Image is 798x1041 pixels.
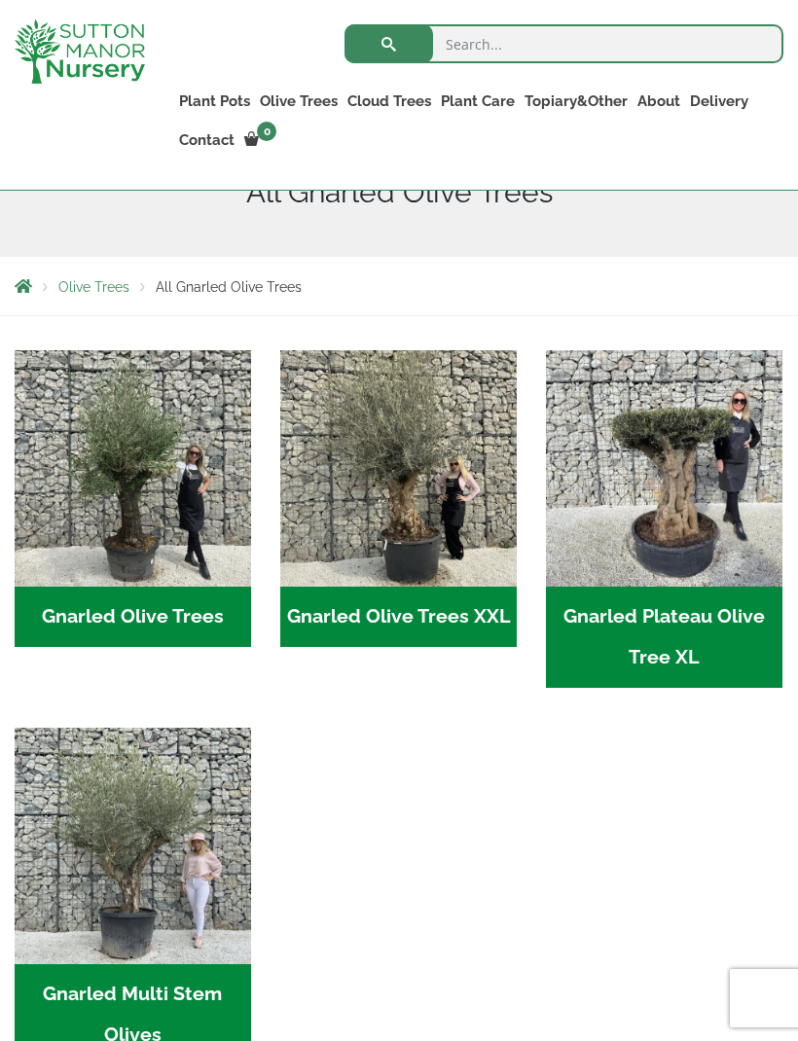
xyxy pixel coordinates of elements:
nav: Breadcrumbs [15,278,783,294]
a: Visit product category Gnarled Plateau Olive Tree XL [546,350,782,688]
span: All Gnarled Olive Trees [156,279,302,295]
img: Gnarled Multi Stem Olives [15,728,251,964]
h2: Gnarled Olive Trees XXL [280,587,517,647]
a: Visit product category Gnarled Olive Trees [15,350,251,647]
a: 0 [239,126,282,154]
a: Visit product category Gnarled Olive Trees XXL [280,350,517,647]
h1: All Gnarled Olive Trees [15,175,783,210]
a: Contact [174,126,239,154]
img: Gnarled Olive Trees [15,350,251,587]
h2: Gnarled Olive Trees [15,587,251,647]
a: Topiary&Other [520,88,633,115]
a: Olive Trees [58,279,129,295]
input: Search... [345,24,783,63]
a: About [633,88,685,115]
img: Gnarled Plateau Olive Tree XL [546,350,782,587]
a: Delivery [685,88,753,115]
a: Plant Pots [174,88,255,115]
img: Gnarled Olive Trees XXL [280,350,517,587]
img: logo [15,19,145,84]
a: Olive Trees [255,88,343,115]
a: Cloud Trees [343,88,436,115]
span: 0 [257,122,276,141]
a: Plant Care [436,88,520,115]
h2: Gnarled Plateau Olive Tree XL [546,587,782,688]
